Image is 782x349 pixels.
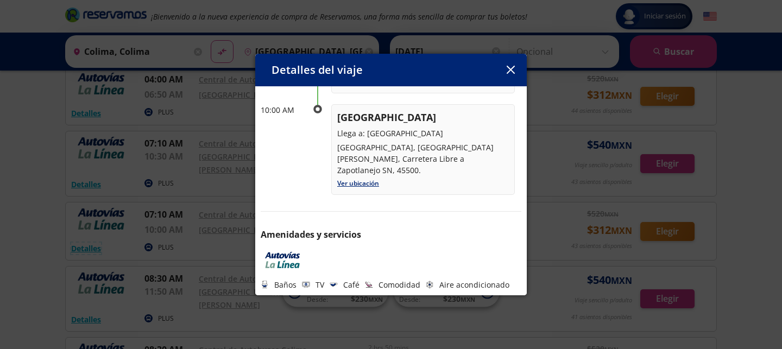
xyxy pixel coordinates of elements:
[272,62,363,78] p: Detalles del viaje
[337,142,509,176] p: [GEOGRAPHIC_DATA], [GEOGRAPHIC_DATA][PERSON_NAME], Carretera Libre a Zapotlanejo SN, 45500.
[316,279,324,290] p: TV
[379,279,420,290] p: Comodidad
[337,179,379,188] a: Ver ubicación
[337,110,509,125] p: [GEOGRAPHIC_DATA]
[439,279,509,290] p: Aire acondicionado
[337,128,509,139] p: Llega a: [GEOGRAPHIC_DATA]
[261,104,304,116] p: 10:00 AM
[274,279,297,290] p: Baños
[343,279,360,290] p: Café
[261,228,521,241] p: Amenidades y servicios
[261,252,304,268] img: AUTOVÍAS Y LA LÍNEA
